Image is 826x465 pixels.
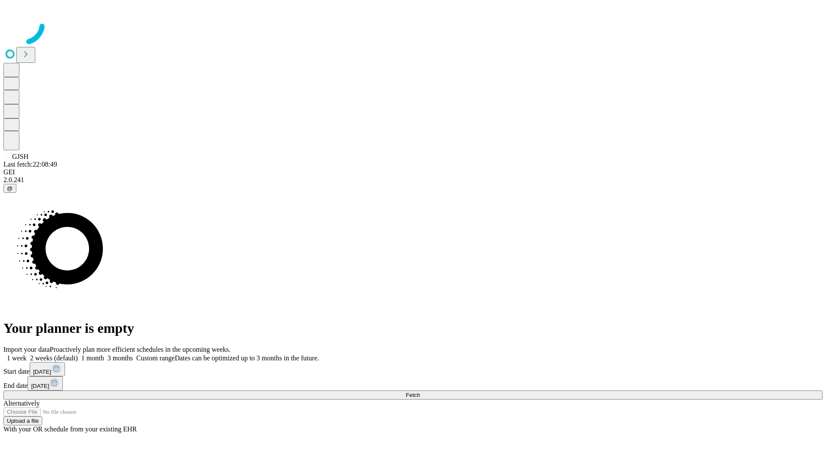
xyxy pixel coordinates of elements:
[3,416,42,425] button: Upload a file
[175,354,319,362] span: Dates can be optimized up to 3 months in the future.
[3,161,57,168] span: Last fetch: 22:08:49
[3,391,823,400] button: Fetch
[3,168,823,176] div: GEI
[406,392,420,398] span: Fetch
[3,400,40,407] span: Alternatively
[3,346,50,353] span: Import your data
[3,376,823,391] div: End date
[12,153,28,160] span: GJSH
[7,185,13,192] span: @
[50,346,231,353] span: Proactively plan more efficient schedules in the upcoming weeks.
[31,383,49,389] span: [DATE]
[30,354,78,362] span: 2 weeks (default)
[136,354,175,362] span: Custom range
[28,376,63,391] button: [DATE]
[3,425,137,433] span: With your OR schedule from your existing EHR
[81,354,104,362] span: 1 month
[33,369,51,375] span: [DATE]
[3,184,16,193] button: @
[108,354,133,362] span: 3 months
[3,176,823,184] div: 2.0.241
[7,354,27,362] span: 1 week
[30,362,65,376] button: [DATE]
[3,320,823,336] h1: Your planner is empty
[3,362,823,376] div: Start date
